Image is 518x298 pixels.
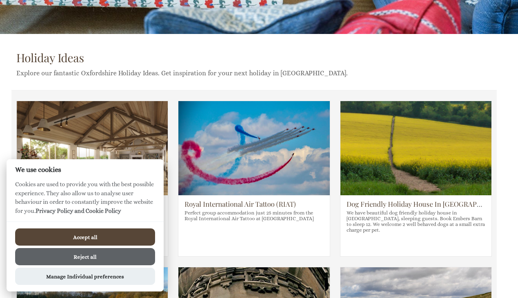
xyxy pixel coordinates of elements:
button: Manage Individual preferences [15,268,155,285]
button: Accept all [15,228,155,246]
a: Privacy Policy and Cookie Policy [36,208,121,214]
a: Dog Friendly Holiday House In [GEOGRAPHIC_DATA] [347,199,513,208]
h1: Holiday Ideas [16,50,492,65]
img: 'Royal International Air Tattoo (RIAT)' - Holiday Ideas [178,101,329,196]
p: Perfect group accommodation just 25 minutes from the Royal International Air Tattoo at [GEOGRAPHI... [178,210,329,221]
p: Cookies are used to provide you with the best possible experience. They also allow us to analyse ... [7,180,164,221]
p: Explore our fantastic Oxfordshire Holiday Ideas. Get inspiration for your next holiday in [GEOGRA... [16,69,492,77]
a: Royal International Air Tattoo (RIAT) [185,199,296,208]
img: 'Large Group Accommodation for 12 guests' - Holiday Ideas [17,101,168,196]
img: 'Dog Friendly Holiday House In Oxfordshire' - Holiday Ideas [340,101,491,196]
p: We have beautiful dog friendly holiday house in [GEOGRAPHIC_DATA], sleeping guests. Book Embers B... [340,210,491,233]
h2: We use cookies [7,166,164,174]
button: Reject all [15,248,155,265]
